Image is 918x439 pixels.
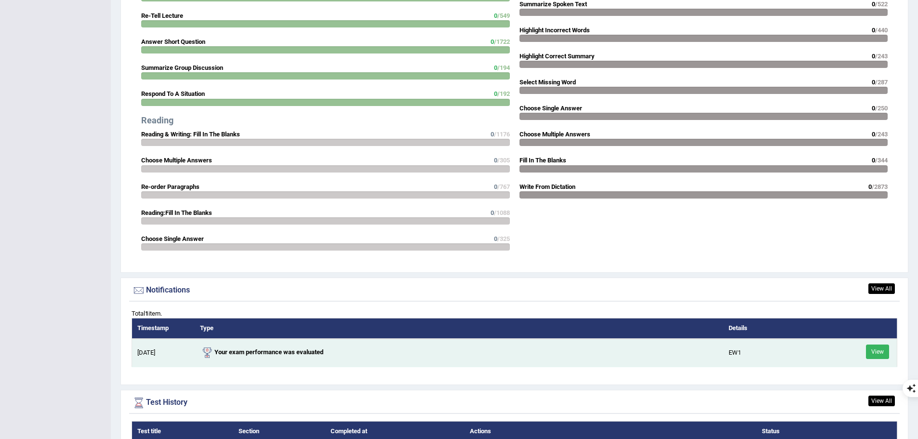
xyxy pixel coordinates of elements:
[141,115,173,125] strong: Reading
[875,157,888,164] span: /344
[519,27,590,34] strong: Highlight Incorrect Words
[875,27,888,34] span: /440
[491,38,494,45] span: 0
[497,157,510,164] span: /305
[519,79,576,86] strong: Select Missing Word
[519,183,575,190] strong: Write From Dictation
[875,131,888,138] span: /243
[875,0,888,8] span: /522
[868,183,872,190] span: 0
[519,0,587,8] strong: Summarize Spoken Text
[491,131,494,138] span: 0
[494,90,497,97] span: 0
[497,12,510,19] span: /549
[497,235,510,242] span: /325
[872,53,875,60] span: 0
[141,183,200,190] strong: Re-order Paragraphs
[519,53,595,60] strong: Highlight Correct Summary
[519,105,582,112] strong: Choose Single Answer
[723,318,839,338] th: Details
[866,345,889,359] a: View
[141,131,240,138] strong: Reading & Writing: Fill In The Blanks
[141,12,183,19] strong: Re-Tell Lecture
[132,283,897,298] div: Notifications
[494,235,497,242] span: 0
[723,339,839,367] td: EW1
[141,209,212,216] strong: Reading:Fill In The Blanks
[141,235,204,242] strong: Choose Single Answer
[519,131,590,138] strong: Choose Multiple Answers
[200,348,323,356] strong: Your exam performance was evaluated
[494,157,497,164] span: 0
[872,0,875,8] span: 0
[872,183,888,190] span: /2873
[132,396,897,410] div: Test History
[494,209,510,216] span: /1088
[494,64,497,71] span: 0
[494,183,497,190] span: 0
[141,38,205,45] strong: Answer Short Question
[872,157,875,164] span: 0
[868,283,895,294] a: View All
[868,396,895,406] a: View All
[519,157,566,164] strong: Fill In The Blanks
[872,105,875,112] span: 0
[141,157,212,164] strong: Choose Multiple Answers
[872,27,875,34] span: 0
[497,183,510,190] span: /767
[872,131,875,138] span: 0
[141,64,223,71] strong: Summarize Group Discussion
[141,90,205,97] strong: Respond To A Situation
[494,38,510,45] span: /1722
[497,64,510,71] span: /194
[875,105,888,112] span: /250
[195,318,723,338] th: Type
[145,310,148,317] b: 1
[132,309,897,318] div: Total item.
[875,53,888,60] span: /243
[132,339,195,367] td: [DATE]
[132,318,195,338] th: Timestamp
[875,79,888,86] span: /287
[494,131,510,138] span: /1176
[497,90,510,97] span: /192
[491,209,494,216] span: 0
[494,12,497,19] span: 0
[872,79,875,86] span: 0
